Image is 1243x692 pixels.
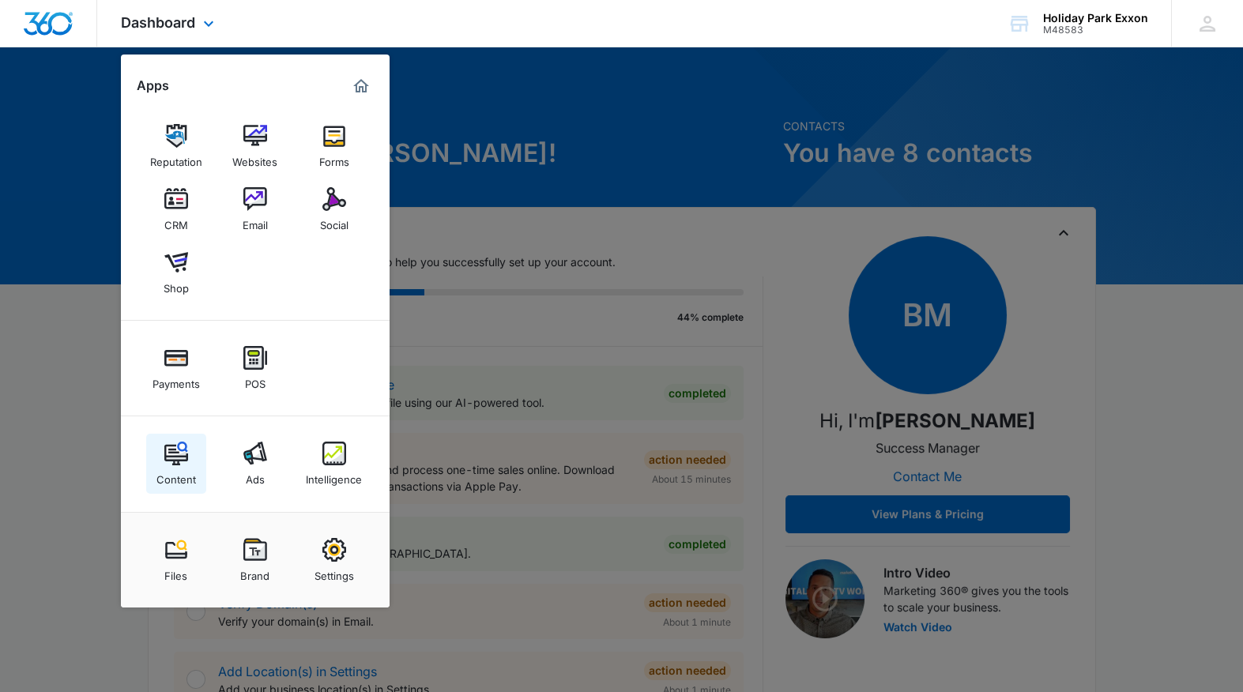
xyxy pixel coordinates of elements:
[304,530,364,590] a: Settings
[146,530,206,590] a: Files
[245,370,266,390] div: POS
[348,73,374,99] a: Marketing 360® Dashboard
[153,370,200,390] div: Payments
[240,562,269,582] div: Brand
[306,465,362,486] div: Intelligence
[146,338,206,398] a: Payments
[146,179,206,239] a: CRM
[225,530,285,590] a: Brand
[304,434,364,494] a: Intelligence
[146,243,206,303] a: Shop
[320,211,348,231] div: Social
[146,434,206,494] a: Content
[156,465,196,486] div: Content
[150,148,202,168] div: Reputation
[164,274,189,295] div: Shop
[225,434,285,494] a: Ads
[225,179,285,239] a: Email
[164,562,187,582] div: Files
[246,465,265,486] div: Ads
[164,211,188,231] div: CRM
[225,116,285,176] a: Websites
[232,148,277,168] div: Websites
[315,562,354,582] div: Settings
[304,179,364,239] a: Social
[1043,24,1148,36] div: account id
[137,78,169,93] h2: Apps
[1043,12,1148,24] div: account name
[121,14,195,31] span: Dashboard
[319,148,349,168] div: Forms
[225,338,285,398] a: POS
[146,116,206,176] a: Reputation
[304,116,364,176] a: Forms
[243,211,268,231] div: Email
